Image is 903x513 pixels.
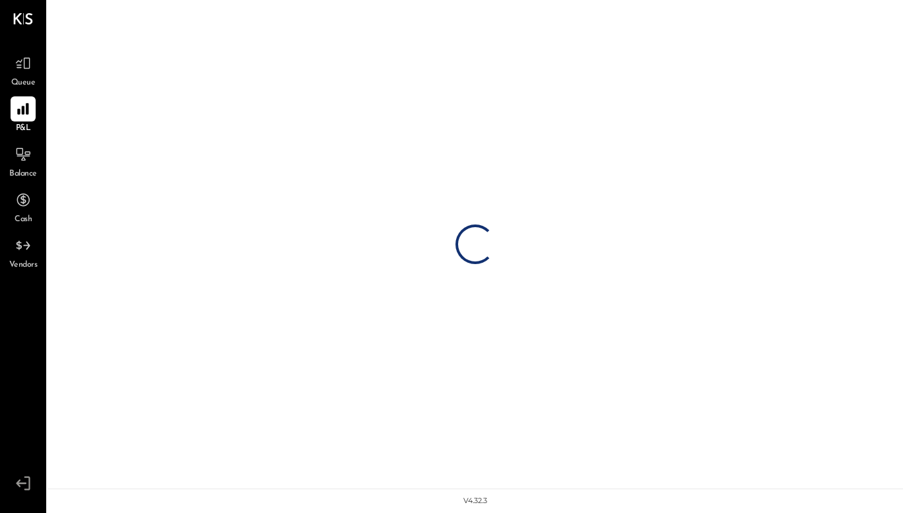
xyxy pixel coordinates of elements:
[9,168,37,180] span: Balance
[1,51,46,89] a: Queue
[15,214,32,226] span: Cash
[1,142,46,180] a: Balance
[1,96,46,135] a: P&L
[1,188,46,226] a: Cash
[1,233,46,271] a: Vendors
[463,496,487,506] div: v 4.32.3
[9,259,38,271] span: Vendors
[11,77,36,89] span: Queue
[16,123,31,135] span: P&L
